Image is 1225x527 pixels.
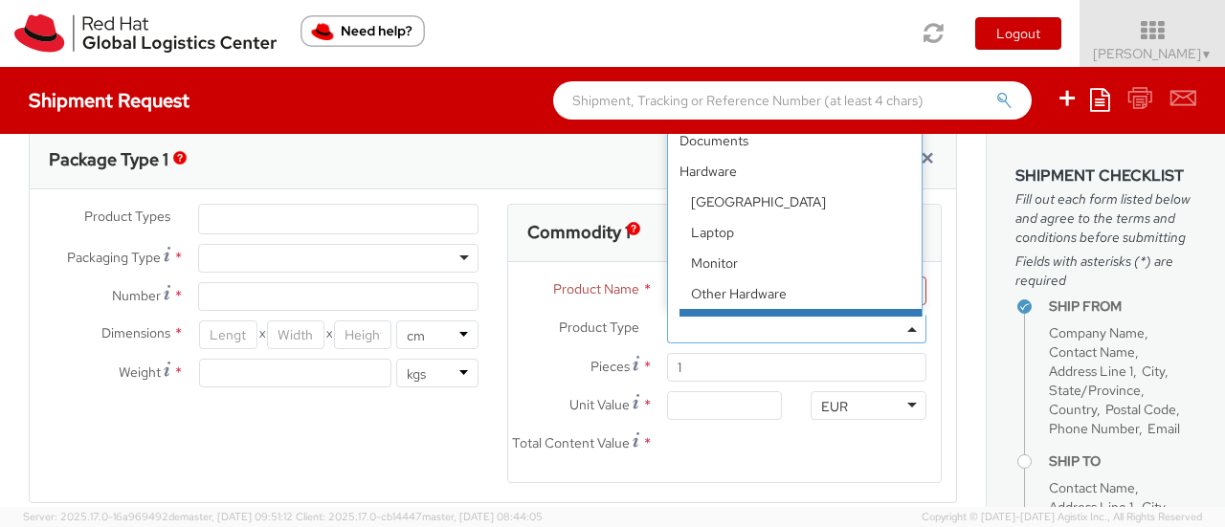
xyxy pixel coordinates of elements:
[1049,401,1097,418] span: Country
[922,510,1202,525] span: Copyright © [DATE]-[DATE] Agistix Inc., All Rights Reserved
[1049,362,1133,380] span: Address Line 1
[301,15,425,47] button: Need help?
[679,248,922,278] li: Monitor
[590,358,630,375] span: Pieces
[1142,362,1165,380] span: City
[257,320,267,349] span: X
[1093,45,1213,62] span: [PERSON_NAME]
[527,223,631,242] h3: Commodity 1
[821,397,848,416] div: EUR
[14,14,277,53] img: rh-logistics-00dfa346123c4ec078e1.svg
[67,249,161,266] span: Packaging Type
[112,287,161,304] span: Number
[29,90,189,111] h4: Shipment Request
[679,278,922,309] li: Other Hardware
[975,17,1061,50] button: Logout
[679,187,922,217] li: [GEOGRAPHIC_DATA]
[512,434,630,451] span: Total Content Value
[296,510,543,523] span: Client: 2025.17.0-cb14447
[679,217,922,248] li: Laptop
[553,81,1032,120] input: Shipment, Tracking or Reference Number (at least 4 chars)
[668,156,922,370] li: Hardware
[1049,454,1196,469] h4: Ship To
[1049,299,1196,314] h4: Ship From
[1049,324,1145,341] span: Company Name
[1015,252,1196,290] span: Fields with asterisks (*) are required
[1049,382,1141,399] span: State/Province
[668,156,922,187] strong: Hardware
[553,280,639,297] span: Product Name
[1147,420,1180,437] span: Email
[1015,189,1196,247] span: Fill out each form listed below and agree to the terms and conditions before submitting
[1049,479,1135,496] span: Contact Name
[267,320,324,349] input: Width
[1201,47,1213,62] span: ▼
[101,324,170,341] span: Dimensions
[334,320,391,349] input: Height
[1015,167,1196,185] h3: Shipment Checklist
[1142,498,1165,516] span: City
[1049,343,1135,361] span: Contact Name
[324,320,334,349] span: X
[180,510,293,523] span: master, [DATE] 09:51:12
[23,510,293,523] span: Server: 2025.17.0-16a969492de
[679,309,922,340] li: Server
[1049,498,1133,516] span: Address Line 1
[119,363,161,381] span: Weight
[49,150,168,169] h3: Package Type 1
[422,510,543,523] span: master, [DATE] 08:44:05
[84,208,170,225] span: Product Types
[668,125,922,156] li: Documents
[199,320,256,349] input: Length
[1049,420,1139,437] span: Phone Number
[569,396,630,413] span: Unit Value
[559,318,639,336] span: Product Type
[1105,401,1176,418] span: Postal Code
